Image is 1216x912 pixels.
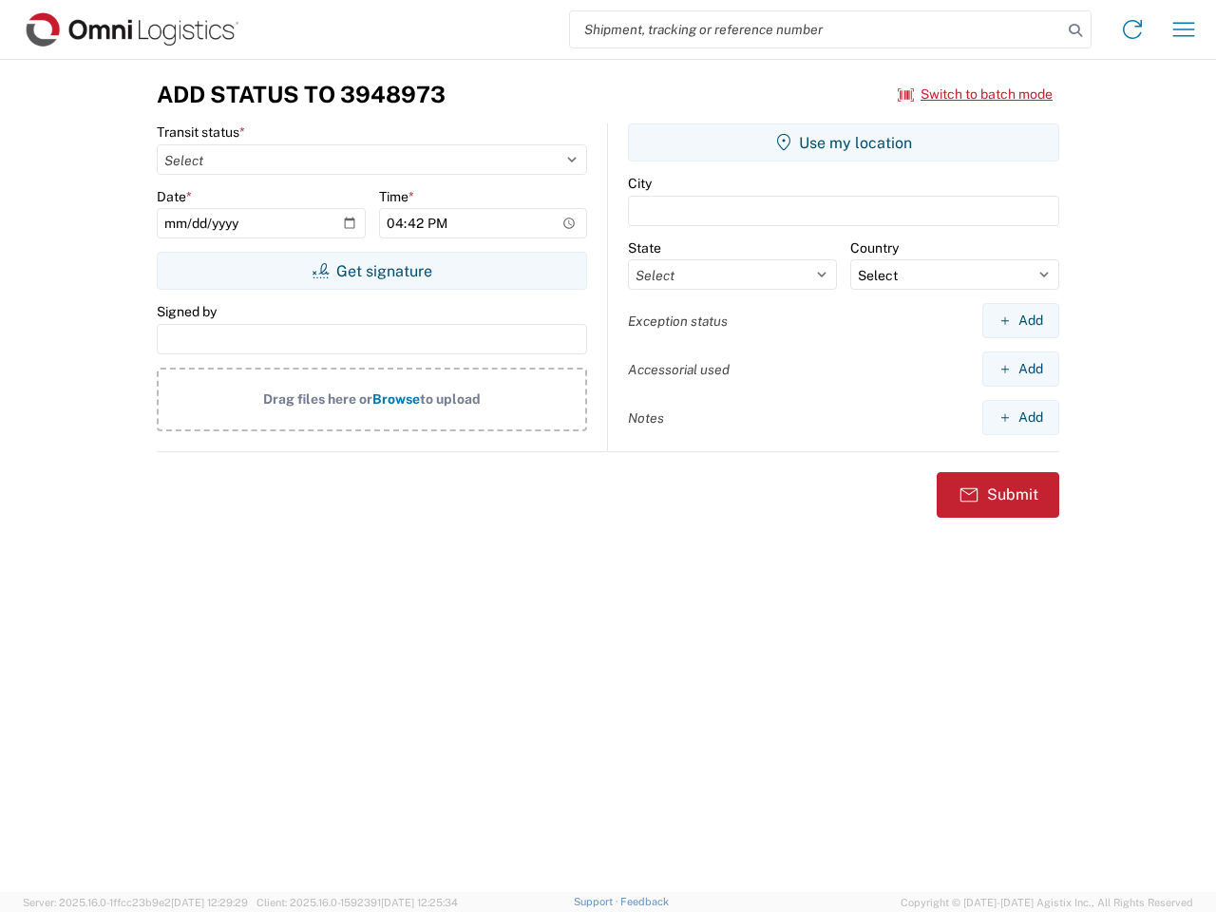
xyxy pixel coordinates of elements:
[570,11,1062,47] input: Shipment, tracking or reference number
[420,391,481,407] span: to upload
[379,188,414,205] label: Time
[171,897,248,908] span: [DATE] 12:29:29
[982,303,1059,338] button: Add
[898,79,1053,110] button: Switch to batch mode
[23,897,248,908] span: Server: 2025.16.0-1ffcc23b9e2
[372,391,420,407] span: Browse
[982,351,1059,387] button: Add
[628,313,728,330] label: Exception status
[263,391,372,407] span: Drag files here or
[850,239,899,256] label: Country
[628,361,730,378] label: Accessorial used
[157,303,217,320] label: Signed by
[157,123,245,141] label: Transit status
[628,409,664,427] label: Notes
[157,188,192,205] label: Date
[628,123,1059,161] button: Use my location
[157,81,446,108] h3: Add Status to 3948973
[620,896,669,907] a: Feedback
[381,897,458,908] span: [DATE] 12:25:34
[628,239,661,256] label: State
[982,400,1059,435] button: Add
[628,175,652,192] label: City
[901,894,1193,911] span: Copyright © [DATE]-[DATE] Agistix Inc., All Rights Reserved
[157,252,587,290] button: Get signature
[574,896,621,907] a: Support
[256,897,458,908] span: Client: 2025.16.0-1592391
[937,472,1059,518] button: Submit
